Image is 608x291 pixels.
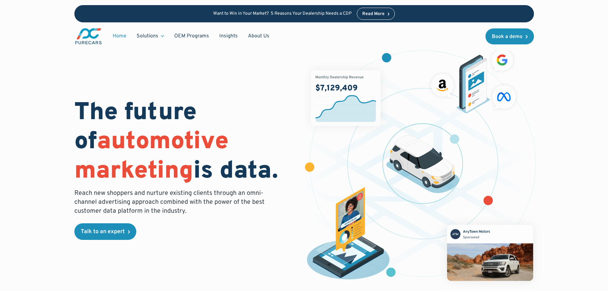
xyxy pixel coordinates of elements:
p: Reach new shoppers and nurture existing clients through an omni-channel advertising approach comb... [74,189,268,216]
img: persona of a buyer [301,187,396,282]
img: illustration of a vehicle [386,135,460,193]
a: Home [108,30,131,42]
a: Book a demo [485,28,534,44]
h1: The future of is data. [74,99,296,186]
a: Talk to an expert [74,223,136,240]
a: Read More [357,8,395,20]
a: Insights [214,30,243,42]
a: main [74,27,102,45]
a: OEM Programs [169,30,214,42]
img: purecars logo [74,27,102,45]
div: Solutions [131,30,169,42]
img: ads on social media and advertising partners [428,46,519,113]
span: automotive marketing [74,127,229,187]
div: Talk to an expert [81,229,125,235]
a: About Us [243,30,274,42]
img: chart showing monthly dealership revenue of $7m [311,70,380,126]
div: Solutions [137,33,158,40]
div: Read More [362,12,385,16]
p: Want to Win in Your Market? 5 Reasons Your Dealership Needs a CDP [213,11,352,17]
div: Book a demo [492,34,522,39]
